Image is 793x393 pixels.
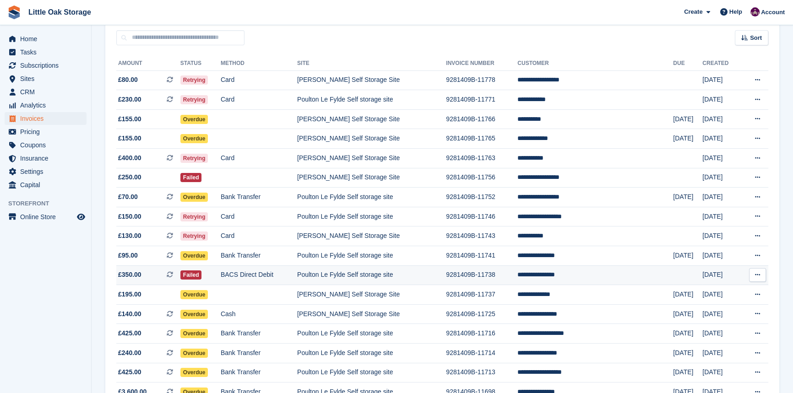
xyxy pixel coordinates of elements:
[684,7,702,16] span: Create
[20,72,75,85] span: Sites
[673,56,702,71] th: Due
[180,134,208,143] span: Overdue
[750,7,760,16] img: Morgen Aujla
[446,324,517,344] td: 9281409B-11716
[702,149,740,168] td: [DATE]
[446,226,517,246] td: 9281409B-11743
[673,188,702,207] td: [DATE]
[446,70,517,90] td: 9281409B-11778
[20,59,75,72] span: Subscriptions
[221,207,297,226] td: Card
[180,154,208,163] span: Retrying
[702,265,740,285] td: [DATE]
[118,75,138,85] span: £80.00
[221,246,297,266] td: Bank Transfer
[5,125,87,138] a: menu
[446,90,517,110] td: 9281409B-11771
[297,344,446,363] td: Poulton Le Fylde Self storage site
[20,152,75,165] span: Insurance
[118,348,141,358] span: £240.00
[702,188,740,207] td: [DATE]
[5,59,87,72] a: menu
[5,32,87,45] a: menu
[5,72,87,85] a: menu
[446,363,517,382] td: 9281409B-11713
[221,56,297,71] th: Method
[76,211,87,222] a: Preview store
[118,251,138,260] span: £95.00
[702,304,740,324] td: [DATE]
[20,86,75,98] span: CRM
[297,304,446,324] td: [PERSON_NAME] Self Storage Site
[7,5,21,19] img: stora-icon-8386f47178a22dfd0bd8f6a31ec36ba5ce8667c1dd55bd0f319d3a0aa187defe.svg
[118,309,141,319] span: £140.00
[221,188,297,207] td: Bank Transfer
[180,251,208,260] span: Overdue
[180,193,208,202] span: Overdue
[673,109,702,129] td: [DATE]
[20,178,75,191] span: Capital
[118,95,141,104] span: £230.00
[5,112,87,125] a: menu
[118,290,141,299] span: £195.00
[20,99,75,112] span: Analytics
[221,363,297,382] td: Bank Transfer
[729,7,742,16] span: Help
[180,173,202,182] span: Failed
[20,125,75,138] span: Pricing
[673,129,702,149] td: [DATE]
[446,149,517,168] td: 9281409B-11763
[118,367,141,377] span: £425.00
[297,188,446,207] td: Poulton Le Fylde Self storage site
[446,188,517,207] td: 9281409B-11752
[180,290,208,299] span: Overdue
[702,109,740,129] td: [DATE]
[221,265,297,285] td: BACS Direct Debit
[702,90,740,110] td: [DATE]
[673,344,702,363] td: [DATE]
[20,210,75,223] span: Online Store
[221,149,297,168] td: Card
[673,304,702,324] td: [DATE]
[8,199,91,208] span: Storefront
[118,328,141,338] span: £425.00
[297,246,446,266] td: Poulton Le Fylde Self storage site
[180,56,221,71] th: Status
[446,246,517,266] td: 9281409B-11741
[20,165,75,178] span: Settings
[180,310,208,319] span: Overdue
[297,226,446,246] td: [PERSON_NAME] Self Storage Site
[5,210,87,223] a: menu
[446,109,517,129] td: 9281409B-11766
[446,304,517,324] td: 9281409B-11725
[20,32,75,45] span: Home
[5,152,87,165] a: menu
[25,5,95,20] a: Little Oak Storage
[750,33,762,43] span: Sort
[673,246,702,266] td: [DATE]
[221,226,297,246] td: Card
[20,46,75,59] span: Tasks
[221,344,297,363] td: Bank Transfer
[20,112,75,125] span: Invoices
[118,192,138,202] span: £70.00
[180,75,208,85] span: Retrying
[446,56,517,71] th: Invoice Number
[702,70,740,90] td: [DATE]
[702,168,740,188] td: [DATE]
[180,115,208,124] span: Overdue
[116,56,180,71] th: Amount
[221,70,297,90] td: Card
[673,285,702,305] td: [DATE]
[702,56,740,71] th: Created
[5,178,87,191] a: menu
[702,363,740,382] td: [DATE]
[702,285,740,305] td: [DATE]
[297,324,446,344] td: Poulton Le Fylde Self storage site
[180,95,208,104] span: Retrying
[118,231,141,241] span: £130.00
[702,226,740,246] td: [DATE]
[180,368,208,377] span: Overdue
[118,212,141,221] span: £150.00
[180,212,208,221] span: Retrying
